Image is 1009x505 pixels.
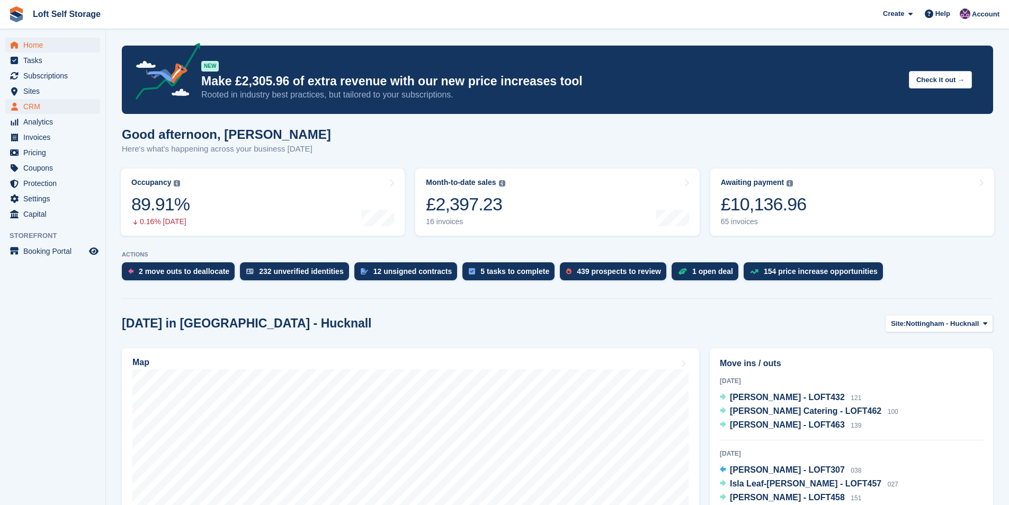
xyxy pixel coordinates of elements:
span: [PERSON_NAME] Catering - LOFT462 [730,406,881,415]
img: move_outs_to_deallocate_icon-f764333ba52eb49d3ac5e1228854f67142a1ed5810a6f6cc68b1a99e826820c5.svg [128,268,133,274]
p: Here's what's happening across your business [DATE] [122,143,331,155]
a: Preview store [87,245,100,258]
span: 121 [851,394,861,402]
span: Storefront [10,231,105,241]
div: 232 unverified identities [259,267,344,276]
span: Protection [23,176,87,191]
span: Pricing [23,145,87,160]
h2: Move ins / outs [720,357,983,370]
span: Create [883,8,904,19]
div: 16 invoices [426,217,505,226]
div: NEW [201,61,219,72]
a: [PERSON_NAME] Catering - LOFT462 100 [720,405,898,419]
img: icon-info-grey-7440780725fd019a000dd9b08b2336e03edf1995a4989e88bcd33f0948082b44.svg [499,180,505,187]
span: Home [23,38,87,52]
p: Make £2,305.96 of extra revenue with our new price increases tool [201,74,900,89]
a: Loft Self Storage [29,5,105,23]
a: menu [5,145,100,160]
span: 139 [851,422,861,429]
span: [PERSON_NAME] - LOFT463 [730,420,845,429]
img: price-adjustments-announcement-icon-8257ccfd72463d97f412b2fc003d46551f7dbcb40ab6d574587a9cd5c0d94... [127,43,201,103]
a: 232 unverified identities [240,262,354,286]
img: prospect-51fa495bee0391a8d652442698ab0144808aea92771e9ea1ae160a38d050c398.svg [566,268,572,274]
div: [DATE] [720,449,983,458]
h2: [DATE] in [GEOGRAPHIC_DATA] - Hucknall [122,316,372,331]
span: Account [972,9,999,20]
a: menu [5,53,100,68]
a: menu [5,130,100,145]
a: Isla Leaf-[PERSON_NAME] - LOFT457 027 [720,477,898,491]
a: menu [5,191,100,206]
a: 12 unsigned contracts [354,262,463,286]
span: Invoices [23,130,87,145]
img: verify_identity-adf6edd0f0f0b5bbfe63781bf79b02c33cf7c696d77639b501bdc392416b5a36.svg [246,268,254,274]
a: [PERSON_NAME] - LOFT432 121 [720,391,861,405]
button: Site: Nottingham - Hucknall [885,315,993,332]
a: [PERSON_NAME] - LOFT463 139 [720,419,861,432]
div: Month-to-date sales [426,178,496,187]
span: [PERSON_NAME] - LOFT432 [730,393,845,402]
img: contract_signature_icon-13c848040528278c33f63329250d36e43548de30e8caae1d1a13099fd9432cc5.svg [361,268,368,274]
a: menu [5,84,100,99]
span: 100 [888,408,898,415]
div: Awaiting payment [721,178,784,187]
div: £10,136.96 [721,193,807,215]
a: Awaiting payment £10,136.96 65 invoices [710,169,994,236]
span: Settings [23,191,87,206]
span: Coupons [23,161,87,175]
div: 1 open deal [692,267,733,276]
a: menu [5,68,100,83]
a: 1 open deal [672,262,744,286]
div: £2,397.23 [426,193,505,215]
img: deal-1b604bf984904fb50ccaf53a9ad4b4a5d6e5aea283cecdc64d6e3604feb123c2.svg [678,268,687,275]
span: Subscriptions [23,68,87,83]
span: 038 [851,467,861,474]
div: 12 unsigned contracts [373,267,452,276]
div: 5 tasks to complete [480,267,549,276]
h2: Map [132,358,149,367]
div: 0.16% [DATE] [131,217,190,226]
span: Tasks [23,53,87,68]
a: menu [5,114,100,129]
a: menu [5,207,100,222]
a: menu [5,99,100,114]
button: Check it out → [909,71,972,88]
a: 154 price increase opportunities [744,262,888,286]
span: 027 [888,481,898,488]
a: [PERSON_NAME] - LOFT307 038 [720,464,861,477]
span: Analytics [23,114,87,129]
a: menu [5,38,100,52]
span: [PERSON_NAME] - LOFT307 [730,465,845,474]
img: icon-info-grey-7440780725fd019a000dd9b08b2336e03edf1995a4989e88bcd33f0948082b44.svg [174,180,180,187]
span: Isla Leaf-[PERSON_NAME] - LOFT457 [730,479,881,488]
p: ACTIONS [122,251,993,258]
div: 439 prospects to review [577,267,661,276]
span: Sites [23,84,87,99]
div: Occupancy [131,178,171,187]
a: Occupancy 89.91% 0.16% [DATE] [121,169,405,236]
div: 154 price increase opportunities [764,267,878,276]
img: price_increase_opportunities-93ffe204e8149a01c8c9dc8f82e8f89637d9d84a8eef4429ea346261dce0b2c0.svg [750,269,758,274]
div: 2 move outs to deallocate [139,267,229,276]
span: Site: [891,318,906,329]
a: Month-to-date sales £2,397.23 16 invoices [415,169,699,236]
div: 89.91% [131,193,190,215]
a: [PERSON_NAME] - LOFT458 151 [720,491,861,505]
h1: Good afternoon, [PERSON_NAME] [122,127,331,141]
p: Rooted in industry best practices, but tailored to your subscriptions. [201,89,900,101]
span: Nottingham - Hucknall [906,318,979,329]
a: menu [5,244,100,259]
span: Help [935,8,950,19]
span: Capital [23,207,87,222]
div: 65 invoices [721,217,807,226]
span: 151 [851,494,861,502]
img: stora-icon-8386f47178a22dfd0bd8f6a31ec36ba5ce8667c1dd55bd0f319d3a0aa187defe.svg [8,6,24,22]
a: menu [5,176,100,191]
span: CRM [23,99,87,114]
img: icon-info-grey-7440780725fd019a000dd9b08b2336e03edf1995a4989e88bcd33f0948082b44.svg [787,180,793,187]
div: [DATE] [720,376,983,386]
a: 2 move outs to deallocate [122,262,240,286]
span: [PERSON_NAME] - LOFT458 [730,493,845,502]
img: Amy Wright [960,8,970,19]
span: Booking Portal [23,244,87,259]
